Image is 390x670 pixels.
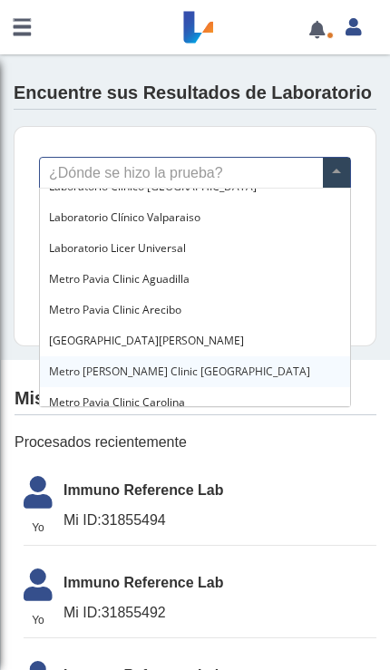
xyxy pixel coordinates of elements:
h4: Mis Lab IDs [15,388,115,410]
span: Yo [13,612,63,628]
span: Laboratorio Licer Universal [49,240,186,256]
h4: Encuentre sus Resultados de Laboratorio [14,83,372,104]
span: Metro Pavia Clinic Aguadilla [49,271,190,286]
span: Mi ID: [63,512,102,528]
span: Mi ID: [63,605,102,620]
span: Immuno Reference Lab [63,480,376,501]
span: Laboratorio Clínico Valparaiso [49,209,200,225]
span: Procesados recientemente [15,432,376,453]
span: Immuno Reference Lab [63,572,376,594]
span: 31855494 [63,510,376,531]
span: Metro Pavia Clinic Arecibo [49,302,181,317]
span: Metro [PERSON_NAME] Clinic [GEOGRAPHIC_DATA] [49,364,310,379]
span: 31855492 [63,602,376,624]
span: [GEOGRAPHIC_DATA][PERSON_NAME] [49,333,244,348]
ng-dropdown-panel: Options list [39,188,351,407]
span: Yo [13,519,63,536]
span: Metro Pavia Clinic Carolina [49,394,185,410]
